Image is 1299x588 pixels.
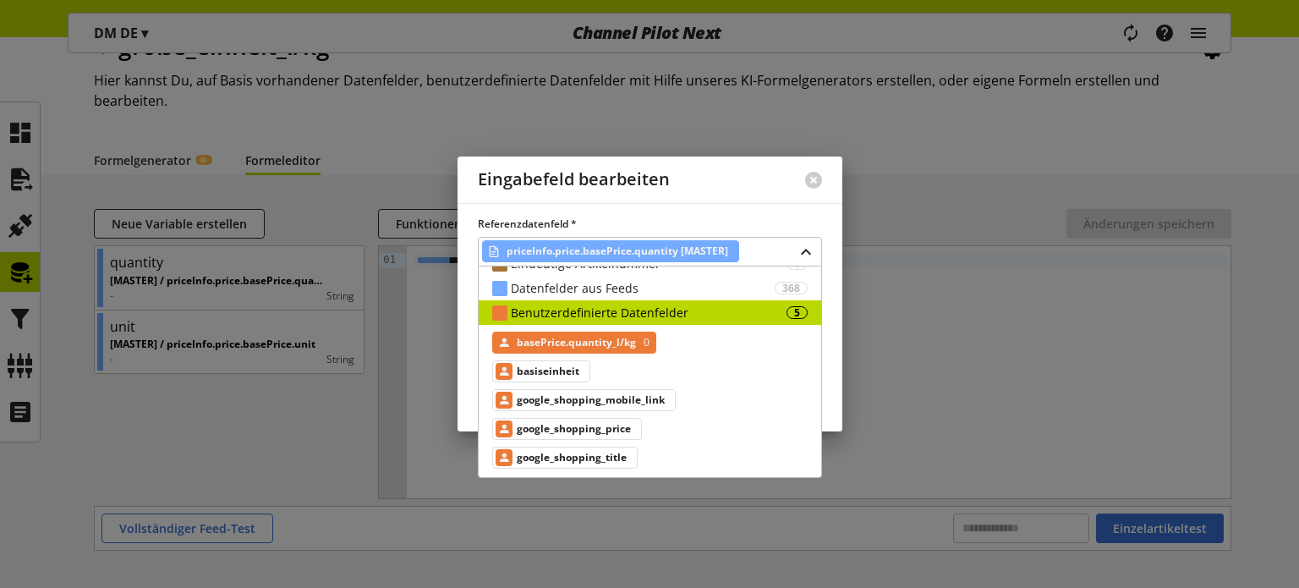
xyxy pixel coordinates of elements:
span: basiseinheit [517,361,579,382]
div: Datenfelder aus Feeds [511,279,775,297]
div: Benutzerdefinierte Datenfelder [511,304,787,321]
span: google_shopping_title [517,448,627,468]
label: Referenzdatenfeld * [478,217,822,232]
span: priceInfo.price.basePrice.quantity [MASTER] [507,241,728,261]
div: 5 [787,306,808,319]
h2: Eingabefeld bearbeiten [478,170,670,190]
span: 0 [640,332,649,353]
span: basePrice.quantity_l/kg [517,332,636,353]
span: google_shopping_price [517,419,631,439]
div: 368 [775,282,808,294]
span: google_shopping_mobile_link [517,390,665,410]
div: 1 [787,257,808,270]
